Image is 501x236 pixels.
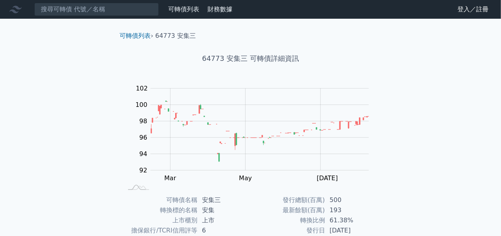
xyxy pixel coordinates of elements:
[197,215,251,225] td: 上市
[164,174,176,182] tspan: Mar
[207,5,232,13] a: 財務數據
[123,195,197,205] td: 可轉債名稱
[451,3,495,16] a: 登入／註冊
[325,225,378,236] td: [DATE]
[120,31,153,41] li: ›
[123,205,197,215] td: 轉換標的名稱
[325,215,378,225] td: 61.38%
[197,205,251,215] td: 安集
[151,101,369,161] g: Series
[114,53,388,64] h1: 64773 安集三 可轉債詳細資訊
[251,225,325,236] td: 發行日
[197,225,251,236] td: 6
[132,85,381,182] g: Chart
[155,31,196,41] li: 64773 安集三
[139,134,147,141] tspan: 96
[325,195,378,205] td: 500
[197,195,251,205] td: 安集三
[325,205,378,215] td: 193
[123,215,197,225] td: 上市櫃別
[139,150,147,158] tspan: 94
[251,215,325,225] td: 轉換比例
[139,117,147,125] tspan: 98
[123,225,197,236] td: 擔保銀行/TCRI信用評等
[139,167,147,174] tspan: 92
[239,174,252,182] tspan: May
[34,3,159,16] input: 搜尋可轉債 代號／名稱
[136,85,148,92] tspan: 102
[135,101,148,108] tspan: 100
[168,5,199,13] a: 可轉債列表
[251,195,325,205] td: 發行總額(百萬)
[251,205,325,215] td: 最新餘額(百萬)
[120,32,151,39] a: 可轉債列表
[317,174,338,182] tspan: [DATE]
